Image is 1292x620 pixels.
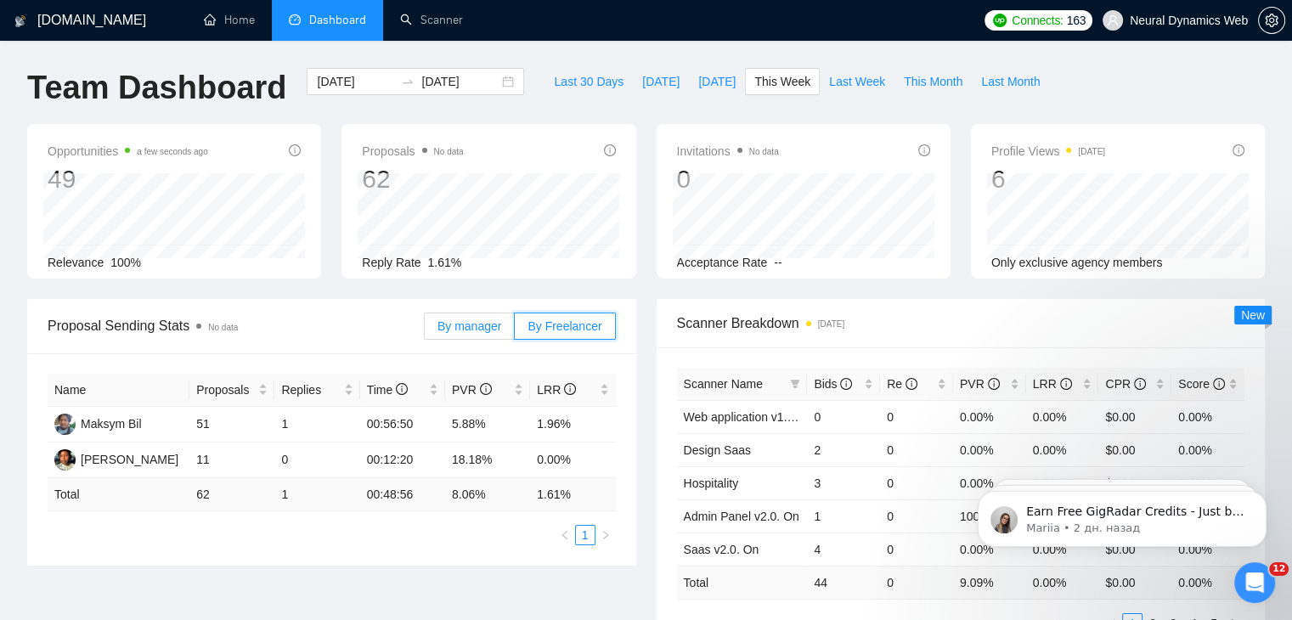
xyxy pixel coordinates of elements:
img: KK [54,449,76,471]
time: [DATE] [1078,147,1104,156]
button: This Week [745,68,820,95]
td: 00:56:50 [360,407,445,442]
td: 5.88% [445,407,530,442]
span: Score [1178,377,1224,391]
a: Admin Panel v2.0. On [684,510,799,523]
span: info-circle [289,144,301,156]
td: Total [48,478,189,511]
td: 1.61 % [530,478,615,511]
th: Proposals [189,374,274,407]
td: 0 [880,466,953,499]
span: [DATE] [642,72,680,91]
span: info-circle [1134,378,1146,390]
a: setting [1258,14,1285,27]
td: 62 [189,478,274,511]
td: 0.00% [1171,400,1244,433]
a: Web application v1.1. On [684,410,816,424]
span: info-circle [906,378,917,390]
span: left [560,530,570,540]
div: [PERSON_NAME] [81,450,178,469]
button: setting [1258,7,1285,34]
span: Last 30 Days [554,72,623,91]
a: KK[PERSON_NAME] [54,452,178,465]
a: homeHome [204,13,255,27]
span: 100% [110,256,141,269]
td: 0.00% [953,433,1026,466]
span: info-circle [480,383,492,395]
span: This Month [904,72,962,91]
td: 0 [880,499,953,533]
li: Previous Page [555,525,575,545]
td: 0 [880,566,953,599]
span: to [401,75,415,88]
button: right [595,525,616,545]
td: 1 [807,499,880,533]
div: Maksym Bil [81,414,142,433]
td: 0 [880,533,953,566]
a: Design Saas [684,443,751,457]
span: info-circle [1060,378,1072,390]
span: By manager [437,319,501,333]
button: Last Week [820,68,894,95]
a: Hospitality [684,476,739,490]
td: $ 0.00 [1098,566,1171,599]
span: Re [887,377,917,391]
span: By Freelancer [528,319,601,333]
iframe: Intercom live chat [1234,562,1275,603]
span: Scanner Name [684,377,763,391]
td: 0 [807,400,880,433]
span: [DATE] [698,72,736,91]
span: 163 [1067,11,1086,30]
th: Name [48,374,189,407]
span: LRR [537,383,576,397]
td: 4 [807,533,880,566]
span: This Week [754,72,810,91]
td: $0.00 [1098,433,1171,466]
span: Opportunities [48,141,208,161]
span: No data [749,147,779,156]
span: Proposal Sending Stats [48,315,424,336]
span: user [1107,14,1119,26]
td: 1 [274,478,359,511]
span: info-circle [396,383,408,395]
span: Invitations [677,141,779,161]
a: MBMaksym Bil [54,416,142,430]
span: New [1241,308,1265,322]
button: left [555,525,575,545]
span: 12 [1269,562,1289,576]
button: Last 30 Days [544,68,633,95]
td: 0.00 % [1026,566,1099,599]
span: Relevance [48,256,104,269]
span: info-circle [1233,144,1244,156]
a: Saas v2.0. On [684,543,759,556]
h1: Team Dashboard [27,68,286,108]
td: 00:12:20 [360,442,445,478]
td: 0 [880,433,953,466]
span: Last Week [829,72,885,91]
li: 1 [575,525,595,545]
span: info-circle [918,144,930,156]
span: Proposals [196,380,255,399]
span: Acceptance Rate [677,256,768,269]
td: 00:48:56 [360,478,445,511]
td: $0.00 [1098,400,1171,433]
td: 9.09 % [953,566,1026,599]
span: Proposals [362,141,463,161]
td: 0.00 % [1171,566,1244,599]
td: 8.06 % [445,478,530,511]
td: 18.18% [445,442,530,478]
td: 0 [880,400,953,433]
th: Replies [274,374,359,407]
button: Last Month [972,68,1049,95]
span: No data [208,323,238,332]
td: 0 [274,442,359,478]
span: info-circle [988,378,1000,390]
td: 0.00% [953,400,1026,433]
img: MB [54,414,76,435]
td: 0.00% [530,442,615,478]
td: 0.00% [1171,433,1244,466]
span: swap-right [401,75,415,88]
span: Dashboard [309,13,366,27]
time: a few seconds ago [137,147,207,156]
